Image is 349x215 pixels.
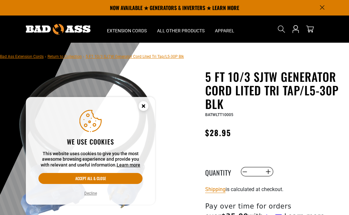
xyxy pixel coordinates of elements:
[205,113,233,117] span: BATWLTT10005
[205,186,226,192] a: Shipping
[205,167,238,176] label: Quantity
[117,162,140,167] a: Learn more
[205,127,231,138] span: $28.95
[205,70,344,111] h1: 5 FT 10/3 SJTW Generator Cord Lited Tri Tap/L5-30P Blk
[38,137,143,146] h2: We use cookies
[86,54,184,59] span: 5 FT 10/3 SJTW Generator Cord Lited Tri Tap/L5-30P Blk
[102,16,152,43] summary: Extension Cords
[38,151,143,168] p: This website uses cookies to give you the most awesome browsing experience and provide you with r...
[152,16,210,43] summary: All Other Products
[215,28,234,34] span: Apparel
[26,97,155,205] aside: Cookie Consent
[276,24,287,34] summary: Search
[38,173,143,184] button: Accept all & close
[107,28,147,34] span: Extension Cords
[45,54,46,59] span: ›
[157,28,205,34] span: All Other Products
[205,185,344,194] div: is calculated at checkout.
[210,16,239,43] summary: Apparel
[82,190,99,197] button: Decline
[26,24,90,35] img: Bad Ass Extension Cords
[48,54,82,59] a: Return to Collection
[83,54,84,59] span: ›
